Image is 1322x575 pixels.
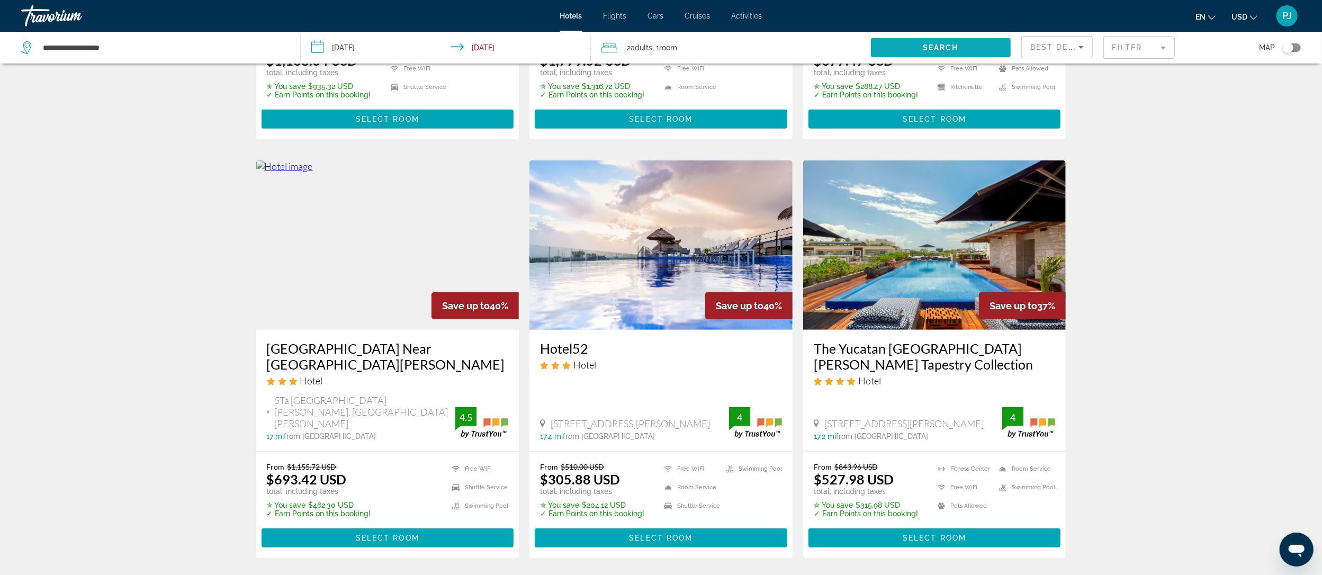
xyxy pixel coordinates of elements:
[834,462,878,471] del: $843.96 USD
[540,462,558,471] span: From
[814,501,918,509] p: $315.98 USD
[447,499,508,513] li: Swimming Pool
[275,394,456,429] span: 5Ta [GEOGRAPHIC_DATA][PERSON_NAME], [GEOGRAPHIC_DATA][PERSON_NAME]
[455,407,508,438] img: trustyou-badge.svg
[284,432,376,441] span: from [GEOGRAPHIC_DATA]
[836,432,928,441] span: from [GEOGRAPHIC_DATA]
[729,411,750,424] div: 4
[659,481,721,494] li: Room Service
[932,62,994,75] li: Free WiFi
[385,62,447,75] li: Free WiFi
[267,462,285,471] span: From
[447,462,508,475] li: Free WiFi
[732,12,762,20] a: Activities
[560,12,582,20] a: Hotels
[267,340,509,372] h3: [GEOGRAPHIC_DATA] Near [GEOGRAPHIC_DATA][PERSON_NAME]
[824,418,984,429] span: [STREET_ADDRESS][PERSON_NAME]
[808,110,1061,129] button: Select Room
[814,432,836,441] span: 17.2 mi
[529,160,793,330] img: Hotel image
[814,509,918,518] p: ✓ Earn Points on this booking!
[685,12,711,20] a: Cruises
[267,82,306,91] span: ✮ You save
[540,359,782,371] div: 3 star Hotel
[442,300,490,311] span: Save up to
[923,43,959,52] span: Search
[267,471,347,487] ins: $693.42 USD
[267,68,371,77] p: total, including taxes
[447,481,508,494] li: Shuttle Service
[648,12,664,20] a: Cars
[629,115,693,123] span: Select Room
[1030,43,1085,51] span: Best Deals
[994,481,1055,494] li: Swimming Pool
[659,80,721,94] li: Room Service
[932,462,994,475] li: Fitness Center
[561,462,604,471] del: $510.00 USD
[535,528,787,547] button: Select Room
[979,292,1066,319] div: 37%
[563,432,655,441] span: from [GEOGRAPHIC_DATA]
[356,115,419,123] span: Select Room
[1002,407,1055,438] img: trustyou-badge.svg
[540,82,579,91] span: ✮ You save
[540,509,644,518] p: ✓ Earn Points on this booking!
[1195,13,1206,21] span: en
[814,471,894,487] ins: $527.98 USD
[21,2,127,30] a: Travorium
[1002,411,1023,424] div: 4
[1231,9,1257,24] button: Change currency
[629,534,693,542] span: Select Room
[814,68,918,77] p: total, including taxes
[814,82,918,91] p: $288.47 USD
[1030,41,1084,53] mat-select: Sort by
[256,160,519,330] img: Hotel image
[267,432,284,441] span: 17 mi
[267,91,371,99] p: ✓ Earn Points on this booking!
[262,528,514,547] button: Select Room
[729,407,782,438] img: trustyou-badge.svg
[808,528,1061,547] button: Select Room
[814,91,918,99] p: ✓ Earn Points on this booking!
[659,462,721,475] li: Free WiFi
[604,12,627,20] a: Flights
[535,112,787,123] a: Select Room
[932,80,994,94] li: Kitchenette
[990,300,1037,311] span: Save up to
[540,68,644,77] p: total, including taxes
[262,110,514,129] button: Select Room
[540,82,644,91] p: $1,316.72 USD
[659,43,677,52] span: Room
[716,300,763,311] span: Save up to
[540,340,782,356] h3: Hotel52
[814,501,853,509] span: ✮ You save
[267,501,306,509] span: ✮ You save
[871,38,1011,57] button: Search
[1280,533,1314,567] iframe: Button to launch messaging window
[551,418,710,429] span: [STREET_ADDRESS][PERSON_NAME]
[705,292,793,319] div: 40%
[858,375,881,387] span: Hotel
[903,115,966,123] span: Select Room
[1275,43,1301,52] button: Toggle map
[262,531,514,542] a: Select Room
[808,531,1061,542] a: Select Room
[1259,40,1275,55] span: Map
[535,110,787,129] button: Select Room
[814,340,1056,372] a: The Yucatan [GEOGRAPHIC_DATA][PERSON_NAME] Tapestry Collection
[1231,13,1247,21] span: USD
[994,80,1055,94] li: Swimming Pool
[659,62,721,75] li: Free WiFi
[803,160,1066,330] img: Hotel image
[652,40,677,55] span: , 1
[540,501,644,509] p: $204.12 USD
[814,487,918,496] p: total, including taxes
